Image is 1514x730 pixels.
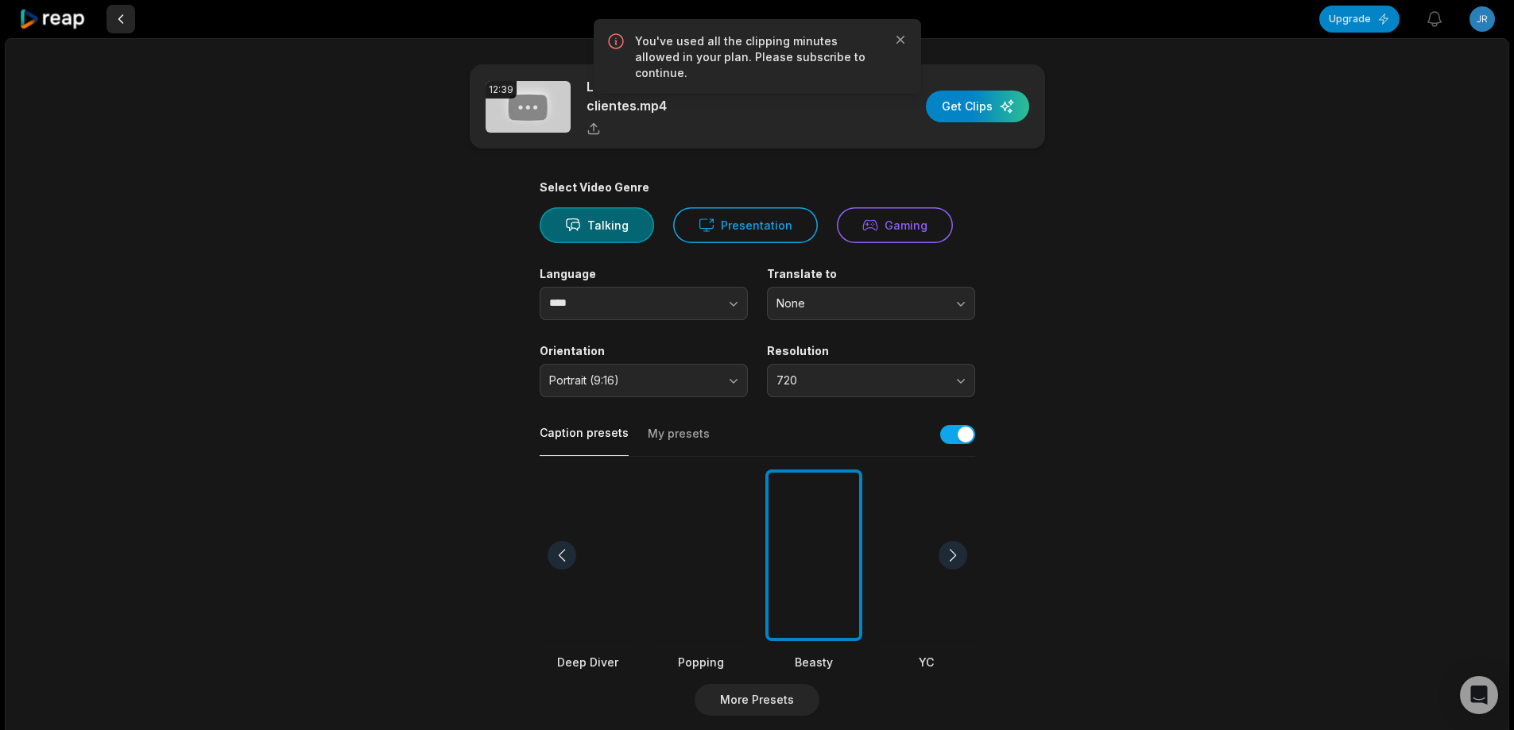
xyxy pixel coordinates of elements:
label: Translate to [767,267,975,281]
span: Portrait (9:16) [549,373,716,388]
button: Get Clips [926,91,1029,122]
p: You've used all the clipping minutes allowed in your plan. Please subscribe to continue. [635,33,880,81]
label: Resolution [767,344,975,358]
p: Los negocios ya no quieren dar regalo a los clientes.mp4 [587,77,861,115]
span: None [776,296,943,311]
div: Open Intercom Messenger [1460,676,1498,714]
div: Beasty [765,654,862,670]
button: My presets [648,426,710,456]
label: Orientation [540,344,748,358]
span: 720 [776,373,943,388]
button: Talking [540,207,654,243]
button: Portrait (9:16) [540,364,748,397]
button: 720 [767,364,975,397]
div: 12:39 [486,81,517,98]
div: Deep Diver [540,654,637,670]
button: Upgrade [1319,6,1400,33]
button: Caption presets [540,425,629,456]
button: Presentation [673,207,818,243]
div: Popping [652,654,749,670]
div: Select Video Genre [540,180,975,195]
div: YC [878,654,975,670]
button: More Presets [695,684,819,716]
button: None [767,287,975,320]
label: Language [540,267,748,281]
button: Gaming [837,207,953,243]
